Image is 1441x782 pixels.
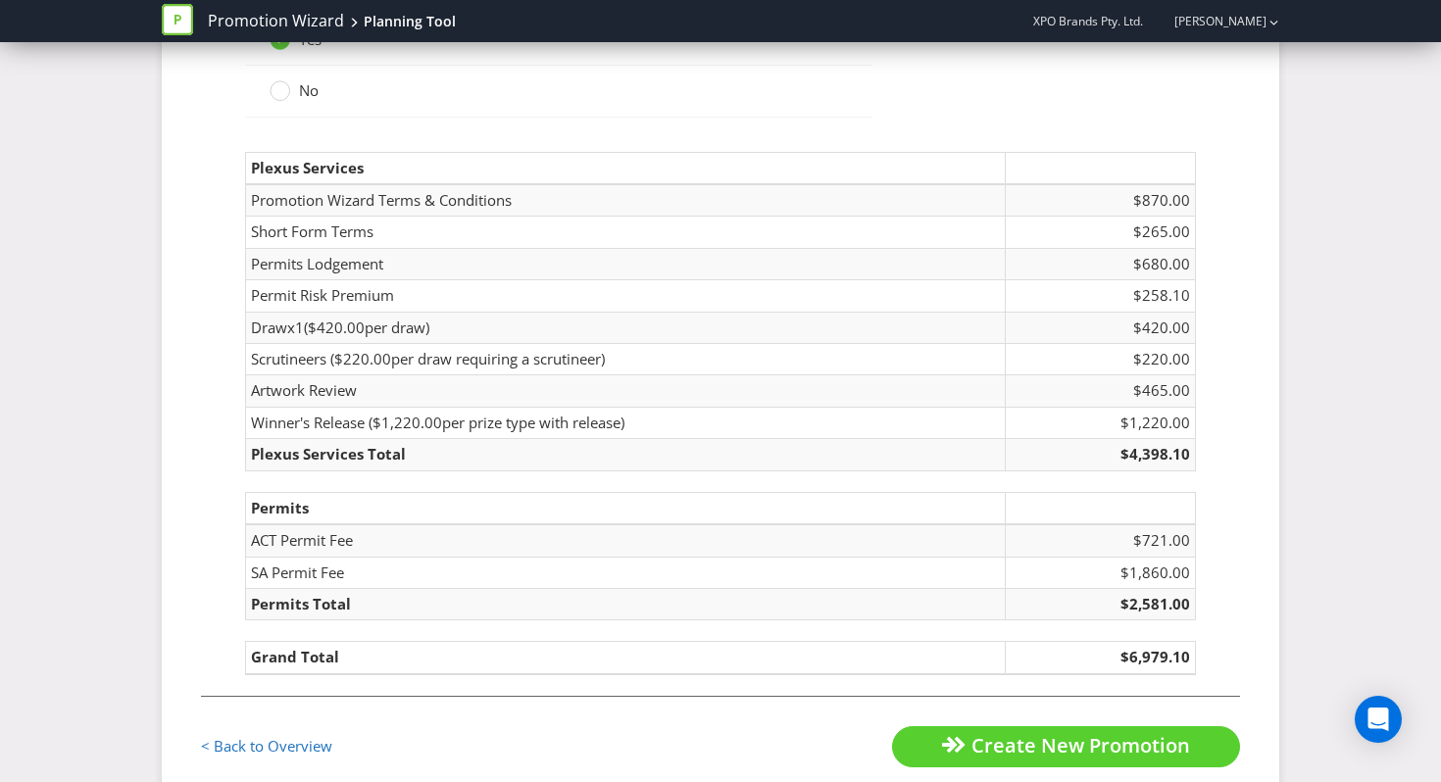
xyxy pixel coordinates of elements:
[246,588,1006,619] td: Permits Total
[1006,248,1196,279] td: $680.00
[246,184,1006,217] td: Promotion Wizard Terms & Conditions
[208,10,344,32] a: Promotion Wizard
[295,318,304,337] span: 1
[1033,13,1143,29] span: XPO Brands Pty. Ltd.
[1006,217,1196,248] td: $265.00
[246,492,1006,524] td: Permits
[1355,696,1402,743] div: Open Intercom Messenger
[365,318,429,337] span: per draw)
[1006,280,1196,312] td: $258.10
[299,80,319,100] span: No
[391,349,605,368] span: per draw requiring a scrutineer)
[246,280,1006,312] td: Permit Risk Premium
[1006,375,1196,407] td: $465.00
[251,318,287,337] span: Draw
[251,349,334,368] span: Scrutineers (
[1006,588,1196,619] td: $2,581.00
[373,413,442,432] span: $1,220.00
[246,375,1006,407] td: Artwork Review
[892,726,1240,768] button: Create New Promotion
[246,439,1006,470] td: Plexus Services Total
[246,248,1006,279] td: Permits Lodgement
[1006,439,1196,470] td: $4,398.10
[334,349,391,368] span: $220.00
[364,12,456,31] div: Planning Tool
[246,642,1006,674] td: Grand Total
[246,152,1006,184] td: Plexus Services
[1006,407,1196,438] td: $1,220.00
[246,524,1006,557] td: ACT Permit Fee
[442,413,624,432] span: per prize type with release)
[1006,642,1196,674] td: $6,979.10
[287,318,295,337] span: x
[1006,557,1196,588] td: $1,860.00
[1006,344,1196,375] td: $220.00
[1006,524,1196,557] td: $721.00
[201,736,332,756] a: < Back to Overview
[246,217,1006,248] td: Short Form Terms
[1155,13,1267,29] a: [PERSON_NAME]
[971,732,1190,758] span: Create New Promotion
[308,318,365,337] span: $420.00
[1006,184,1196,217] td: $870.00
[251,413,373,432] span: Winner's Release (
[1006,312,1196,343] td: $420.00
[246,557,1006,588] td: SA Permit Fee
[304,318,308,337] span: (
